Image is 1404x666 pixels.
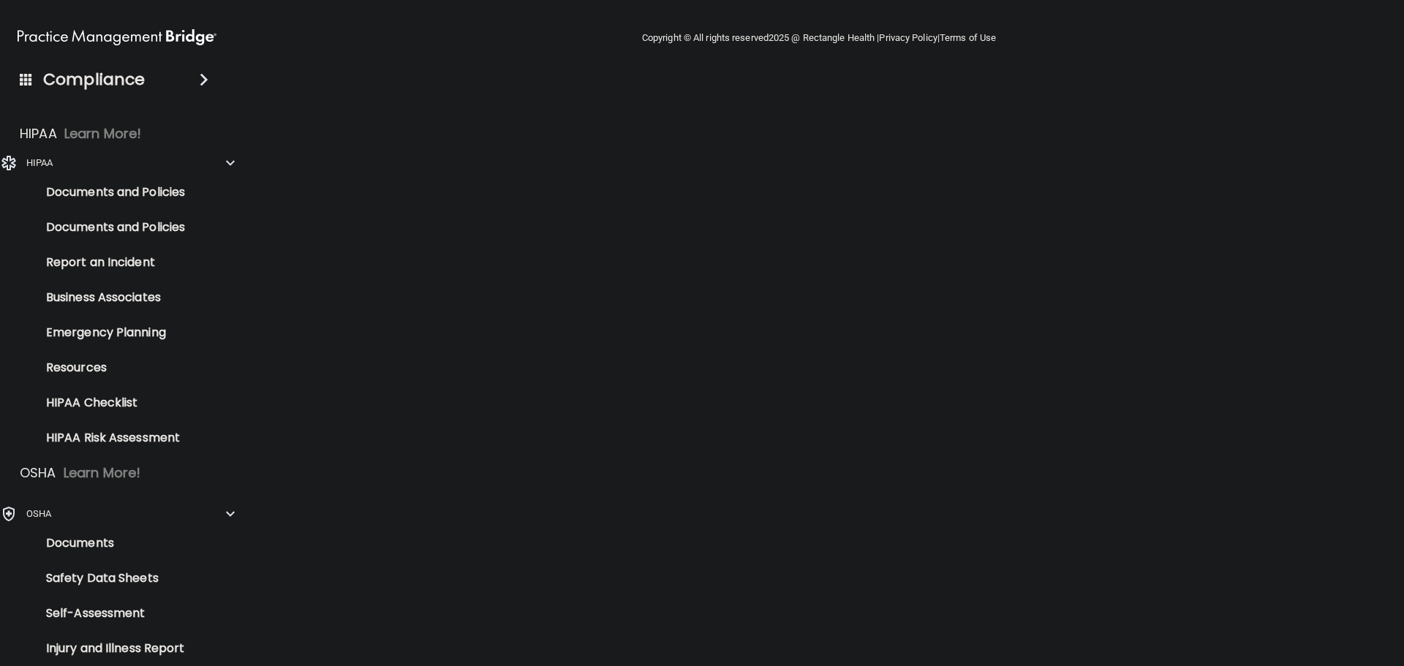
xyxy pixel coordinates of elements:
img: PMB logo [18,23,216,52]
p: Self-Assessment [10,606,209,621]
p: HIPAA Checklist [10,396,209,410]
p: Resources [10,360,209,375]
p: Documents [10,536,209,550]
p: Learn More! [64,464,141,482]
p: Safety Data Sheets [10,571,209,586]
p: Report an Incident [10,255,209,270]
p: Documents and Policies [10,220,209,235]
p: HIPAA [26,154,53,172]
a: Privacy Policy [879,32,937,43]
p: HIPAA [20,125,57,143]
p: OSHA [26,505,51,523]
a: Terms of Use [940,32,996,43]
p: Emergency Planning [10,325,209,340]
p: HIPAA Risk Assessment [10,431,209,445]
div: Copyright © All rights reserved 2025 @ Rectangle Health | | [552,15,1086,61]
p: OSHA [20,464,56,482]
p: Documents and Policies [10,185,209,200]
h4: Compliance [43,69,145,90]
p: Business Associates [10,290,209,305]
p: Injury and Illness Report [10,641,209,656]
p: Learn More! [64,125,142,143]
